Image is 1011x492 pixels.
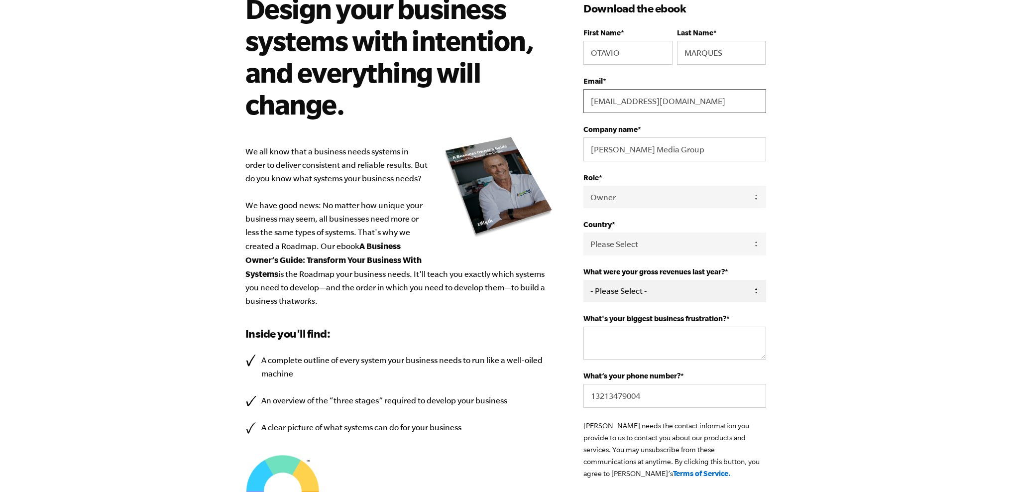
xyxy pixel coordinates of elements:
iframe: Chat Widget [961,444,1011,492]
p: We all know that a business needs systems in order to deliver consistent and reliable results. Bu... [245,145,554,308]
li: An overview of the “three stages” required to develop your business [245,394,554,407]
span: First Name [583,28,621,37]
span: What's your biggest business frustration? [583,314,726,323]
h3: Download the ebook [583,0,766,16]
li: A complete outline of every system your business needs to run like a well-oiled machine [245,354,554,380]
span: Role [583,173,599,182]
h3: Inside you'll find: [245,326,554,342]
em: works [294,296,315,305]
span: Email [583,77,603,85]
li: A clear picture of what systems can do for your business [245,421,554,434]
p: [PERSON_NAME] needs the contact information you provide to us to contact you about our products a... [583,420,766,480]
span: Company name [583,125,638,133]
span: Last Name [677,28,713,37]
img: new_roadmap_cover_093019 [444,136,554,238]
a: Terms of Service. [673,469,731,478]
b: A Business Owner’s Guide: Transform Your Business With Systems [245,241,422,278]
span: Country [583,220,612,229]
span: What’s your phone number? [583,371,680,380]
span: What were your gross revenues last year? [583,267,725,276]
